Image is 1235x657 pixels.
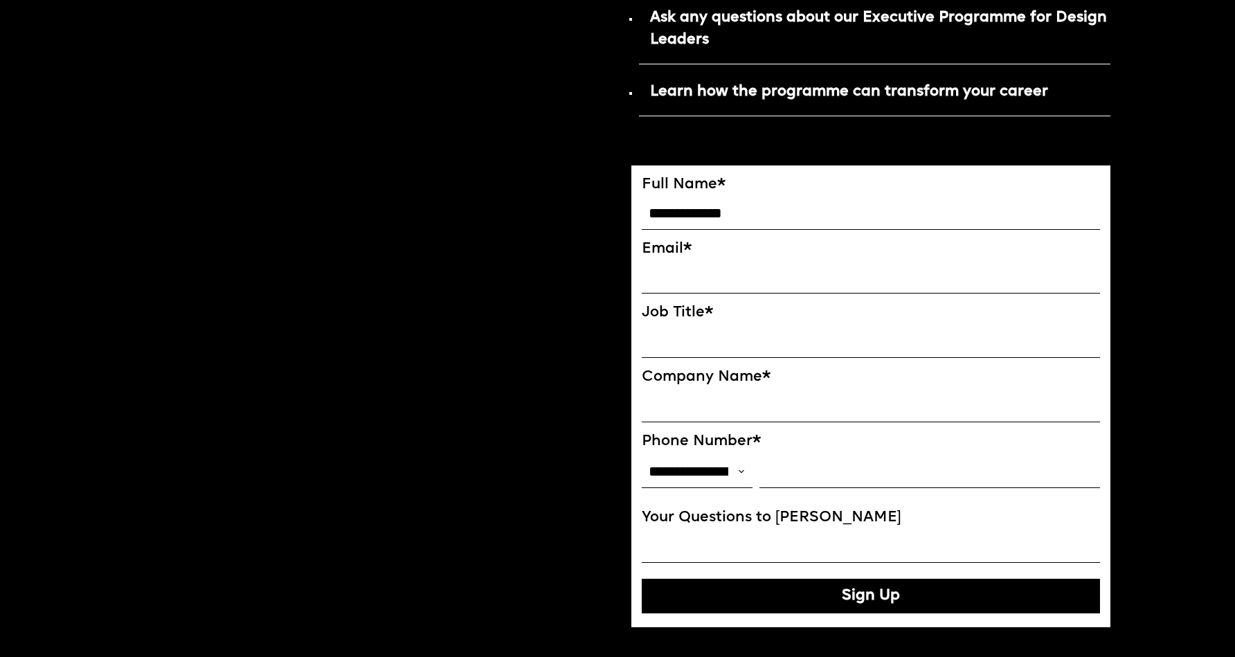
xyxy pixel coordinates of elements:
[642,176,1100,194] label: Full Name
[650,10,1107,47] strong: Ask any questions about our Executive Programme for Design Leaders
[642,304,1100,322] label: Job Title
[642,368,1100,386] label: Company Name
[642,579,1100,613] button: Sign Up
[650,84,1048,99] strong: Learn how the programme can transform your career
[642,433,1100,451] label: Phone Number
[642,240,1100,258] label: Email
[642,509,1100,527] label: Your Questions to [PERSON_NAME]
